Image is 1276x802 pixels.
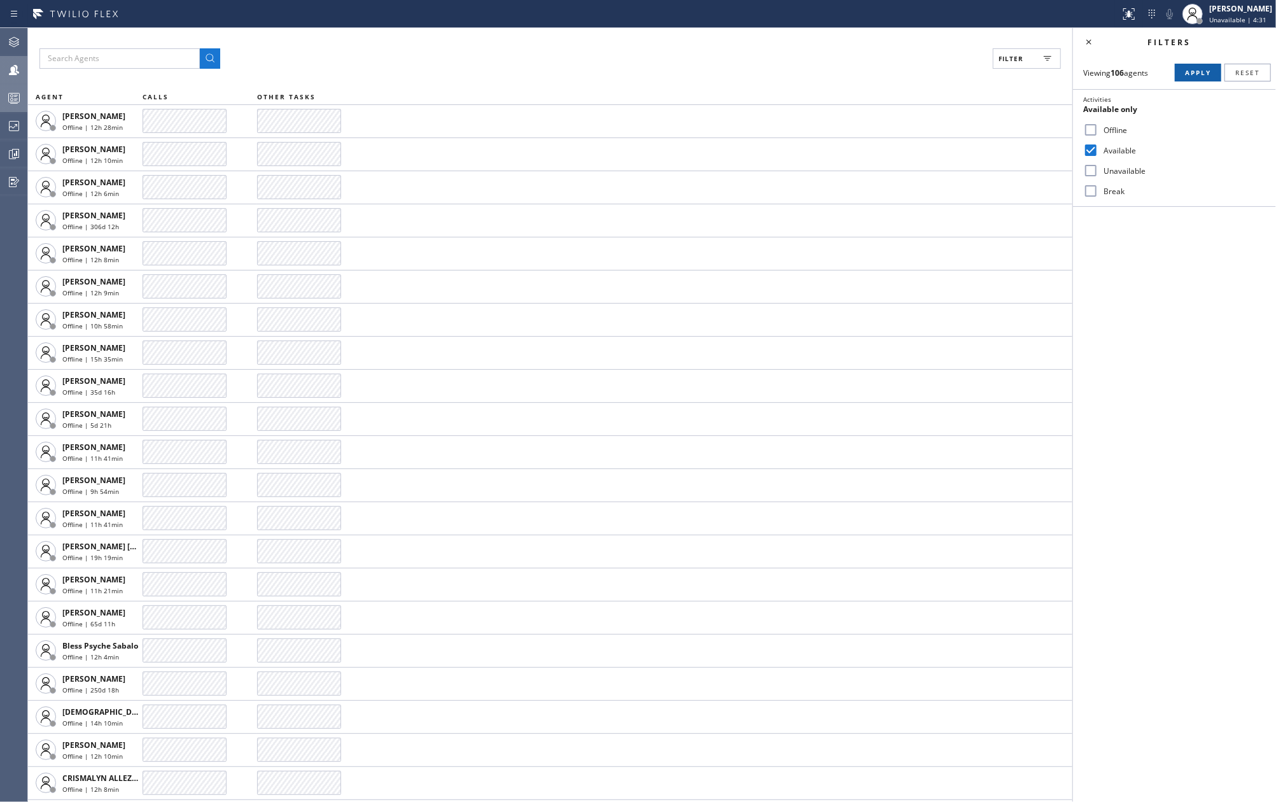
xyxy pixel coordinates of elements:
[62,388,115,397] span: Offline | 35d 16h
[62,487,119,496] span: Offline | 9h 54min
[1175,64,1221,81] button: Apply
[62,785,119,794] span: Offline | 12h 8min
[62,574,125,585] span: [PERSON_NAME]
[62,421,111,430] span: Offline | 5d 21h
[62,520,123,529] span: Offline | 11h 41min
[1111,67,1124,78] strong: 106
[1209,15,1266,24] span: Unavailable | 4:31
[1098,165,1266,176] label: Unavailable
[62,707,212,717] span: [DEMOGRAPHIC_DATA][PERSON_NAME]
[62,454,123,463] span: Offline | 11h 41min
[62,288,119,297] span: Offline | 12h 9min
[62,111,125,122] span: [PERSON_NAME]
[62,740,125,750] span: [PERSON_NAME]
[62,123,123,132] span: Offline | 12h 28min
[1235,68,1260,77] span: Reset
[62,355,123,363] span: Offline | 15h 35min
[993,48,1061,69] button: Filter
[1098,125,1266,136] label: Offline
[62,752,123,761] span: Offline | 12h 10min
[62,773,141,784] span: CRISMALYN ALLEZER
[143,92,169,101] span: CALLS
[62,156,123,165] span: Offline | 12h 10min
[62,144,125,155] span: [PERSON_NAME]
[62,607,125,618] span: [PERSON_NAME]
[62,475,125,486] span: [PERSON_NAME]
[39,48,200,69] input: Search Agents
[62,342,125,353] span: [PERSON_NAME]
[1209,3,1272,14] div: [PERSON_NAME]
[62,586,123,595] span: Offline | 11h 21min
[1098,145,1266,156] label: Available
[62,541,190,552] span: [PERSON_NAME] [PERSON_NAME]
[62,652,119,661] span: Offline | 12h 4min
[62,276,125,287] span: [PERSON_NAME]
[62,255,119,264] span: Offline | 12h 8min
[1148,37,1191,48] span: Filters
[1083,67,1148,78] span: Viewing agents
[62,189,119,198] span: Offline | 12h 6min
[257,92,316,101] span: OTHER TASKS
[1224,64,1271,81] button: Reset
[62,409,125,419] span: [PERSON_NAME]
[1083,95,1266,104] div: Activities
[62,686,119,694] span: Offline | 250d 18h
[62,243,125,254] span: [PERSON_NAME]
[62,673,125,684] span: [PERSON_NAME]
[62,553,123,562] span: Offline | 19h 19min
[62,508,125,519] span: [PERSON_NAME]
[62,321,123,330] span: Offline | 10h 58min
[62,177,125,188] span: [PERSON_NAME]
[36,92,64,101] span: AGENT
[62,442,125,453] span: [PERSON_NAME]
[62,719,123,728] span: Offline | 14h 10min
[1083,104,1137,115] span: Available only
[1161,5,1179,23] button: Mute
[999,54,1023,63] span: Filter
[62,376,125,386] span: [PERSON_NAME]
[1185,68,1211,77] span: Apply
[62,210,125,221] span: [PERSON_NAME]
[1098,186,1266,197] label: Break
[62,619,115,628] span: Offline | 65d 11h
[62,309,125,320] span: [PERSON_NAME]
[62,640,138,651] span: Bless Psyche Sabalo
[62,222,119,231] span: Offline | 306d 12h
